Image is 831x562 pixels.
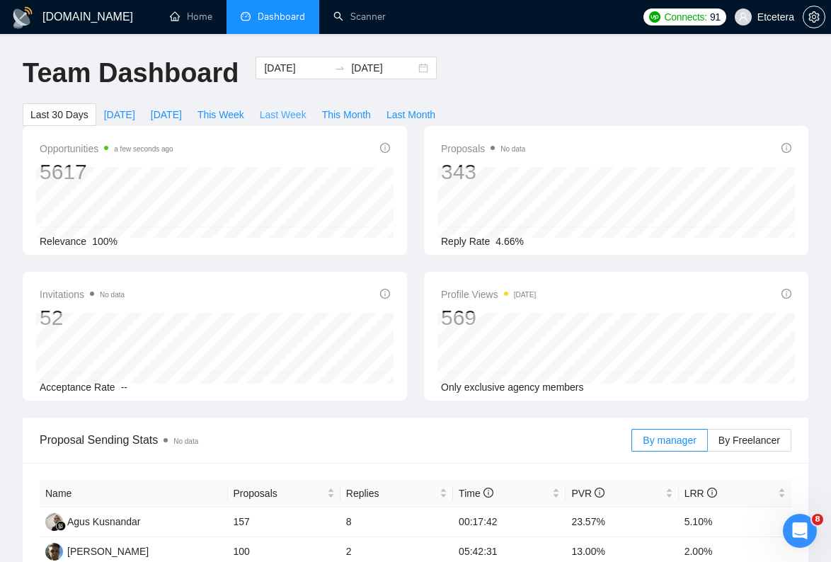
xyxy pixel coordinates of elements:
input: Start date [264,60,328,76]
a: searchScanner [333,11,386,23]
div: Agus Kusnandar [67,514,141,529]
span: Relevance [40,236,86,247]
button: setting [803,6,825,28]
span: 8 [812,514,823,525]
span: info-circle [380,143,390,153]
img: upwork-logo.png [649,11,660,23]
img: AP [45,543,63,561]
time: a few seconds ago [114,145,173,153]
h1: Team Dashboard [23,57,239,90]
th: Replies [340,480,453,507]
span: 4.66% [495,236,524,247]
span: PVR [571,488,604,499]
td: 5.10% [679,507,791,537]
span: info-circle [380,289,390,299]
span: By Freelancer [718,435,780,446]
span: 100% [92,236,118,247]
span: Proposal Sending Stats [40,431,631,449]
td: 23.57% [566,507,678,537]
span: Opportunities [40,140,173,157]
div: 343 [441,159,525,185]
th: Name [40,480,228,507]
span: [DATE] [104,107,135,122]
span: setting [803,11,825,23]
span: Proposals [234,486,324,501]
span: This Month [322,107,371,122]
iframe: Intercom live chat [783,514,817,548]
span: This Week [197,107,244,122]
div: 569 [441,304,536,331]
span: [DATE] [151,107,182,122]
span: No data [173,437,198,445]
span: user [738,12,748,22]
button: This Month [314,103,379,126]
span: Replies [346,486,437,501]
button: Last 30 Days [23,103,96,126]
img: gigradar-bm.png [56,521,66,531]
a: AP[PERSON_NAME] [45,545,149,556]
a: AKAgus Kusnandar [45,515,141,527]
span: Profile Views [441,286,536,303]
span: LRR [684,488,717,499]
span: Proposals [441,140,525,157]
td: 00:17:42 [453,507,566,537]
button: This Week [190,103,252,126]
button: Last Week [252,103,314,126]
div: 5617 [40,159,173,185]
div: 52 [40,304,125,331]
span: Only exclusive agency members [441,382,584,393]
button: Last Month [379,103,443,126]
span: 91 [710,9,721,25]
span: Dashboard [258,11,305,23]
button: [DATE] [143,103,190,126]
span: No data [100,291,125,299]
td: 157 [228,507,340,537]
span: info-circle [781,143,791,153]
span: swap-right [334,62,345,74]
span: info-circle [483,488,493,498]
span: to [334,62,345,74]
span: By manager [643,435,696,446]
time: [DATE] [514,291,536,299]
input: End date [351,60,416,76]
img: AK [45,513,63,531]
a: homeHome [170,11,212,23]
span: Reply Rate [441,236,490,247]
span: info-circle [595,488,604,498]
span: Last 30 Days [30,107,88,122]
button: [DATE] [96,103,143,126]
span: info-circle [781,289,791,299]
span: No data [500,145,525,153]
a: setting [803,11,825,23]
th: Proposals [228,480,340,507]
span: Acceptance Rate [40,382,115,393]
span: Last Month [386,107,435,122]
span: info-circle [707,488,717,498]
span: Last Week [260,107,306,122]
span: dashboard [241,11,251,21]
div: [PERSON_NAME] [67,544,149,559]
td: 8 [340,507,453,537]
span: Time [459,488,493,499]
img: logo [11,6,34,29]
span: -- [121,382,127,393]
span: Connects: [665,9,707,25]
span: Invitations [40,286,125,303]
